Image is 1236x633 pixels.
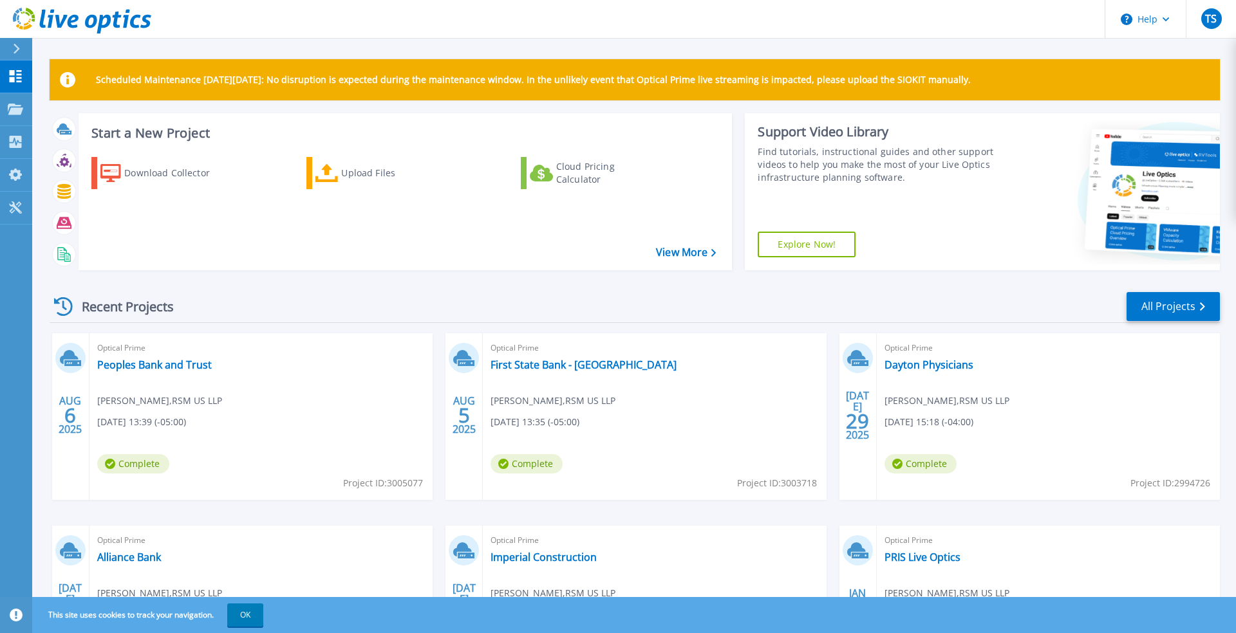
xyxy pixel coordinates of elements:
span: Optical Prime [885,341,1212,355]
div: Cloud Pricing Calculator [556,160,659,186]
a: Download Collector [91,157,235,189]
span: Optical Prime [491,341,818,355]
div: JAN 2025 [845,584,870,631]
div: [DATE] 2025 [452,584,476,631]
a: Cloud Pricing Calculator [521,157,664,189]
a: View More [656,246,716,259]
span: Complete [491,454,563,473]
a: Explore Now! [758,232,856,257]
span: [PERSON_NAME] , RSM US LLP [491,586,615,600]
div: [DATE] 2025 [845,392,870,439]
span: [DATE] 13:39 (-05:00) [97,415,186,429]
span: [DATE] 15:18 (-04:00) [885,415,973,429]
span: 5 [458,410,470,421]
span: TS [1205,14,1217,24]
span: Project ID: 3005077 [343,476,423,490]
span: 29 [846,416,869,427]
div: [DATE] 2025 [58,584,82,631]
span: 6 [64,410,76,421]
span: Optical Prime [885,533,1212,547]
div: AUG 2025 [58,392,82,439]
a: First State Bank - [GEOGRAPHIC_DATA] [491,358,677,371]
a: Alliance Bank [97,551,161,564]
span: Optical Prime [97,533,425,547]
a: PRIS Live Optics [885,551,960,564]
div: Find tutorials, instructional guides and other support videos to help you make the most of your L... [758,145,1000,184]
a: Imperial Construction [491,551,597,564]
span: Optical Prime [491,533,818,547]
h3: Start a New Project [91,126,716,140]
div: Download Collector [124,160,227,186]
div: Upload Files [341,160,444,186]
span: [DATE] 13:35 (-05:00) [491,415,579,429]
span: [PERSON_NAME] , RSM US LLP [97,394,222,408]
a: Peoples Bank and Trust [97,358,212,371]
div: AUG 2025 [452,392,476,439]
a: Dayton Physicians [885,358,973,371]
span: [PERSON_NAME] , RSM US LLP [97,586,222,600]
span: Complete [885,454,957,473]
span: Project ID: 2994726 [1130,476,1210,490]
span: This site uses cookies to track your navigation. [35,603,263,627]
div: Support Video Library [758,124,1000,140]
a: Upload Files [306,157,450,189]
span: [PERSON_NAME] , RSM US LLP [491,394,615,408]
span: Project ID: 3003718 [737,476,817,490]
div: Recent Projects [50,291,191,322]
button: OK [227,603,263,627]
span: Complete [97,454,169,473]
a: All Projects [1127,292,1220,321]
span: [PERSON_NAME] , RSM US LLP [885,586,1009,600]
span: Optical Prime [97,341,425,355]
span: [PERSON_NAME] , RSM US LLP [885,394,1009,408]
p: Scheduled Maintenance [DATE][DATE]: No disruption is expected during the maintenance window. In t... [96,75,971,85]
